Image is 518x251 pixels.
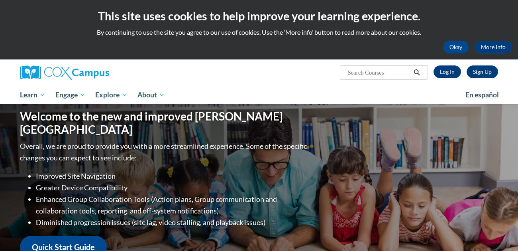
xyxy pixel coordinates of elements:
[20,140,309,164] p: Overall, we are proud to provide you with a more streamlined experience. Some of the specific cha...
[6,8,512,24] h2: This site uses cookies to help improve your learning experience.
[15,86,50,104] a: Learn
[36,170,309,182] li: Improved Site Navigation
[467,65,498,78] a: Register
[90,86,132,104] a: Explore
[347,68,411,77] input: Search Courses
[475,41,512,53] a: More Info
[132,86,170,104] a: About
[20,65,109,80] img: Cox Campus
[443,41,469,53] button: Okay
[36,194,309,217] li: Enhanced Group Collaboration Tools (Action plans, Group communication and collaboration tools, re...
[36,217,309,228] li: Diminished progression issues (site lag, video stalling, and playback issues)
[465,91,499,99] span: En español
[50,86,90,104] a: Engage
[20,90,45,100] span: Learn
[36,182,309,194] li: Greater Device Compatibility
[460,87,504,103] a: En español
[95,90,127,100] span: Explore
[486,219,512,245] iframe: Button to launch messaging window
[8,86,510,104] div: Main menu
[20,65,171,80] a: Cox Campus
[411,68,423,77] button: Search
[434,65,461,78] a: Log In
[20,110,309,136] h1: Welcome to the new and improved [PERSON_NAME][GEOGRAPHIC_DATA]
[137,90,165,100] span: About
[55,90,85,100] span: Engage
[6,28,512,37] p: By continuing to use the site you agree to our use of cookies. Use the ‘More info’ button to read...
